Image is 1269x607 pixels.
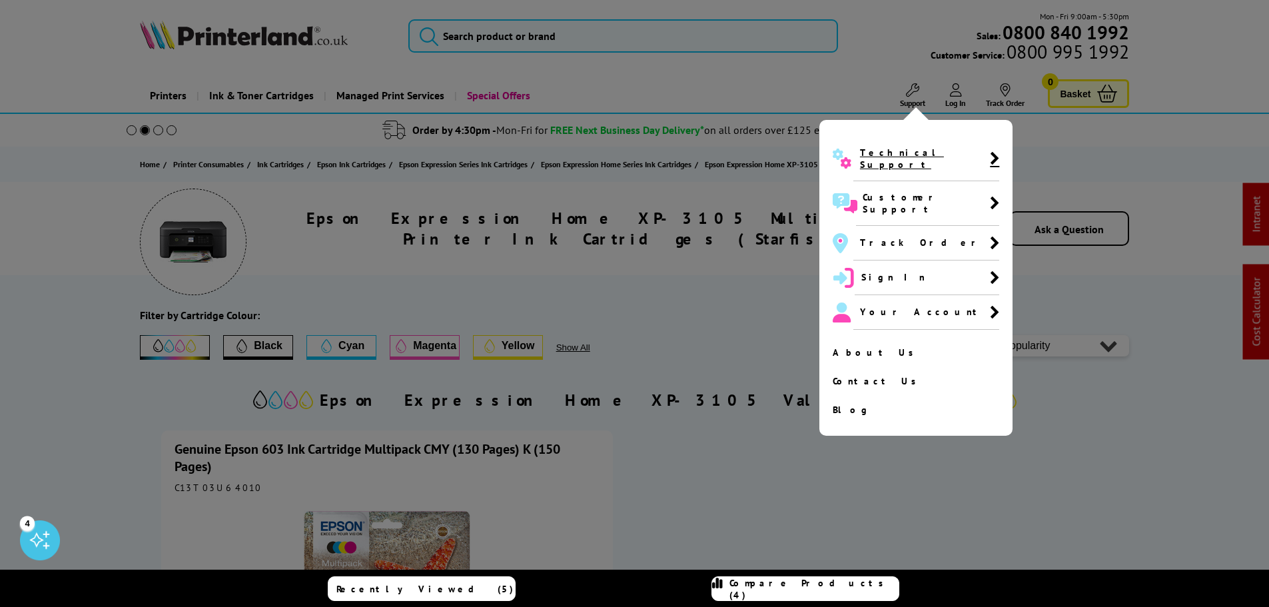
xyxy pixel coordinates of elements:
span: Technical Support [860,147,990,171]
a: Customer Support [833,181,999,226]
span: Customer Support [863,191,990,215]
a: About Us [833,346,999,358]
span: Compare Products (4) [729,577,899,601]
a: Compare Products (4) [711,576,899,601]
div: 4 [20,516,35,530]
a: Sign In [833,261,999,295]
a: Your Account [833,295,999,330]
span: Sign In [861,271,925,283]
a: Blog [833,404,999,416]
span: Track Order [860,237,983,249]
a: Track Order [833,226,999,261]
a: Technical Support [833,137,999,181]
span: Your Account [860,306,983,318]
span: Recently Viewed (5) [336,583,514,595]
a: Recently Viewed (5) [328,576,516,601]
a: Contact Us [833,375,999,387]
